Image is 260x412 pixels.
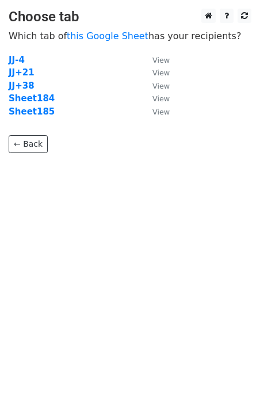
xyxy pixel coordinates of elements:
p: Which tab of has your recipients? [9,30,251,42]
small: View [152,68,170,77]
a: Sheet184 [9,93,55,104]
a: View [141,67,170,78]
a: JJ+38 [9,81,35,91]
a: ← Back [9,135,48,153]
h3: Choose tab [9,9,251,25]
small: View [152,108,170,116]
a: View [141,93,170,104]
a: Sheet185 [9,106,55,117]
a: JJ+21 [9,67,35,78]
small: View [152,94,170,103]
a: JJ-4 [9,55,25,65]
a: View [141,81,170,91]
a: View [141,106,170,117]
a: this Google Sheet [67,30,148,41]
small: View [152,82,170,90]
small: View [152,56,170,64]
a: View [141,55,170,65]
